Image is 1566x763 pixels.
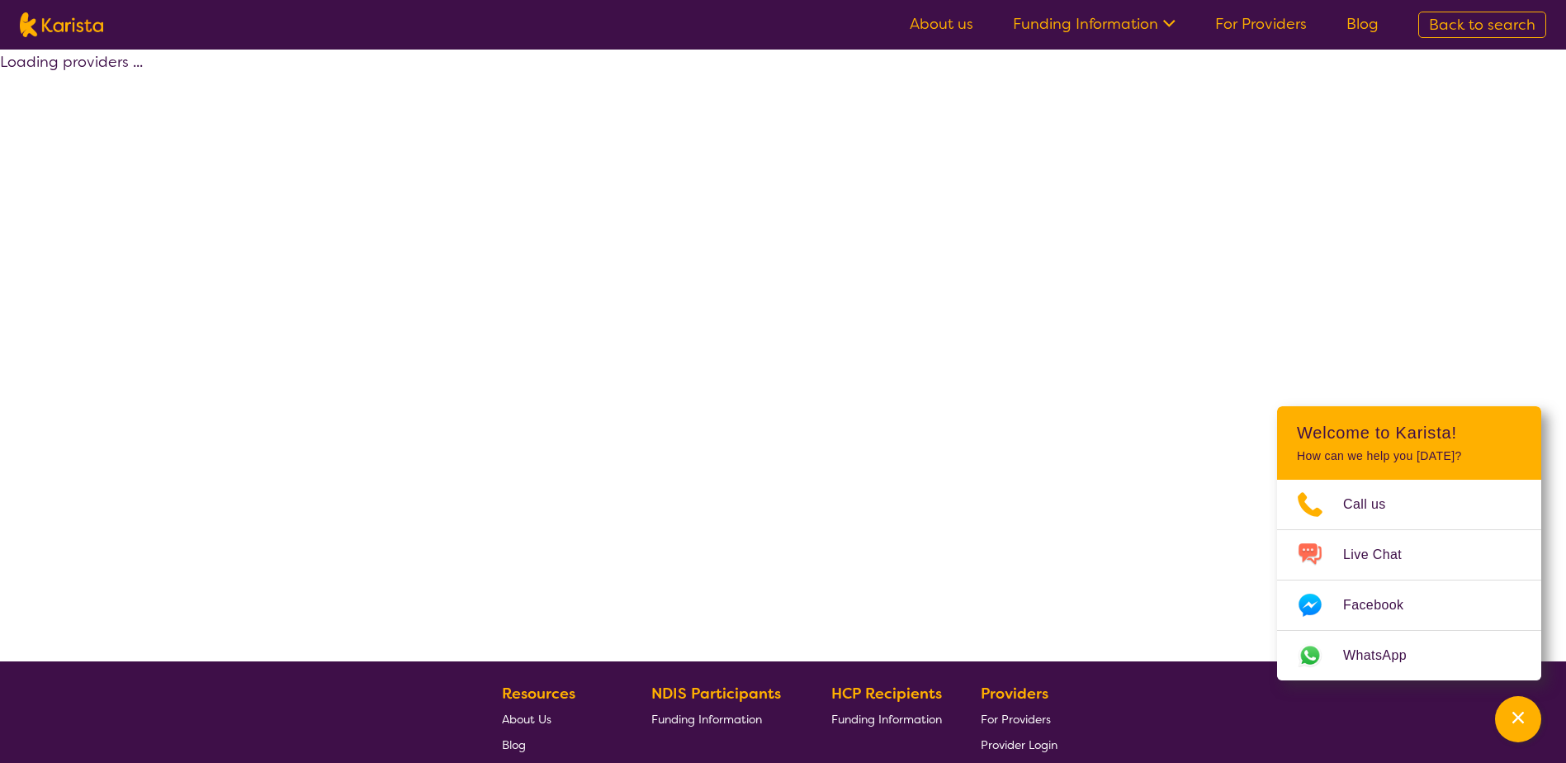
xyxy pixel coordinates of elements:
span: Live Chat [1343,543,1422,567]
a: About Us [502,706,613,732]
span: Call us [1343,492,1406,517]
span: WhatsApp [1343,643,1426,668]
span: Back to search [1429,15,1535,35]
span: Provider Login [981,737,1057,752]
span: Funding Information [831,712,942,727]
a: For Providers [1215,14,1307,34]
span: For Providers [981,712,1051,727]
a: Provider Login [981,732,1057,757]
a: Blog [1346,14,1379,34]
div: Channel Menu [1277,406,1541,680]
p: How can we help you [DATE]? [1297,449,1521,463]
b: Resources [502,684,575,704]
a: About us [910,14,973,34]
ul: Choose channel [1277,480,1541,680]
span: Funding Information [651,712,762,727]
b: Providers [981,684,1048,704]
b: HCP Recipients [831,684,942,704]
a: Funding Information [831,706,942,732]
button: Channel Menu [1495,696,1541,742]
a: Funding Information [1013,14,1176,34]
a: Funding Information [651,706,793,732]
a: Blog [502,732,613,757]
b: NDIS Participants [651,684,781,704]
a: Back to search [1418,12,1546,38]
a: For Providers [981,706,1057,732]
a: Web link opens in a new tab. [1277,631,1541,680]
span: About Us [502,712,551,727]
h2: Welcome to Karista! [1297,423,1521,443]
span: Facebook [1343,593,1423,618]
span: Blog [502,737,526,752]
img: Karista logo [20,12,103,37]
